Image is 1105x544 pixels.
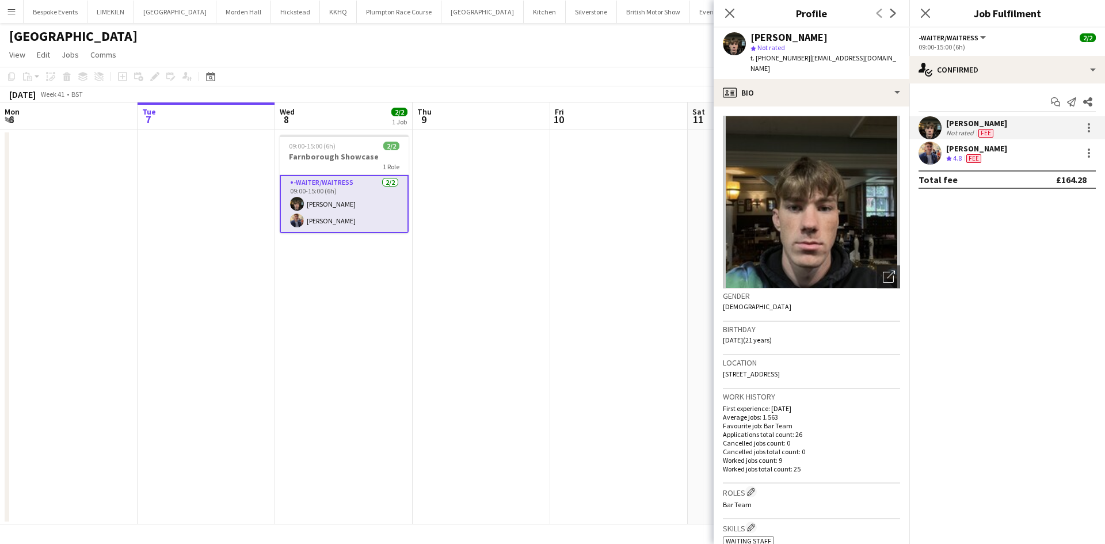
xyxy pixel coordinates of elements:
div: Total fee [919,174,958,185]
div: £164.28 [1056,174,1087,185]
h3: Work history [723,391,900,402]
button: Events [690,1,729,23]
p: Average jobs: 1.563 [723,413,900,421]
button: Plumpton Race Course [357,1,441,23]
app-card-role: -Waiter/Waitress2/209:00-15:00 (6h)[PERSON_NAME][PERSON_NAME] [280,175,409,233]
img: Crew avatar or photo [723,116,900,288]
button: KKHQ [320,1,357,23]
div: Bio [714,79,909,106]
button: British Motor Show [617,1,690,23]
button: [GEOGRAPHIC_DATA] [441,1,524,23]
div: [PERSON_NAME] [750,32,828,43]
div: Not rated [946,128,976,138]
span: [DATE] (21 years) [723,336,772,344]
span: 11 [691,113,705,126]
a: Jobs [57,47,83,62]
span: 09:00-15:00 (6h) [289,142,336,150]
span: Mon [5,106,20,117]
span: 2/2 [1080,33,1096,42]
span: Fee [978,129,993,138]
span: Wed [280,106,295,117]
p: Applications total count: 26 [723,430,900,439]
span: Week 41 [38,90,67,98]
div: [PERSON_NAME] [946,143,1007,154]
p: Cancelled jobs count: 0 [723,439,900,447]
h1: [GEOGRAPHIC_DATA] [9,28,138,45]
button: Bespoke Events [24,1,87,23]
p: Worked jobs count: 9 [723,456,900,465]
button: [GEOGRAPHIC_DATA] [134,1,216,23]
span: Jobs [62,50,79,60]
span: Comms [90,50,116,60]
h3: Skills [723,522,900,534]
span: Tue [142,106,156,117]
div: BST [71,90,83,98]
span: Edit [37,50,50,60]
div: Crew has different fees then in role [976,128,996,138]
button: LIMEKILN [87,1,134,23]
app-job-card: 09:00-15:00 (6h)2/2Farnborough Showcase1 Role-Waiter/Waitress2/209:00-15:00 (6h)[PERSON_NAME][PER... [280,135,409,233]
h3: Birthday [723,324,900,334]
span: Bar Team [723,500,752,509]
button: -Waiter/Waitress [919,33,988,42]
a: Edit [32,47,55,62]
button: Hickstead [271,1,320,23]
div: Open photos pop-in [877,265,900,288]
div: 09:00-15:00 (6h) [919,43,1096,51]
span: 8 [278,113,295,126]
span: View [9,50,25,60]
span: 9 [416,113,432,126]
a: View [5,47,30,62]
div: [PERSON_NAME] [946,118,1007,128]
a: Comms [86,47,121,62]
span: 1 Role [383,162,399,171]
p: First experience: [DATE] [723,404,900,413]
span: [STREET_ADDRESS] [723,370,780,378]
p: Cancelled jobs total count: 0 [723,447,900,456]
span: Fri [555,106,564,117]
span: 6 [3,113,20,126]
h3: Location [723,357,900,368]
button: Kitchen [524,1,566,23]
h3: Gender [723,291,900,301]
h3: Profile [714,6,909,21]
div: [DATE] [9,89,36,100]
span: -Waiter/Waitress [919,33,978,42]
span: Fee [966,154,981,163]
span: Not rated [757,43,785,52]
span: t. [PHONE_NUMBER] [750,54,810,62]
h3: Farnborough Showcase [280,151,409,162]
h3: Job Fulfilment [909,6,1105,21]
div: Crew has different fees then in role [964,154,984,163]
span: 4.8 [953,154,962,162]
button: Silverstone [566,1,617,23]
div: 1 Job [392,117,407,126]
button: Morden Hall [216,1,271,23]
h3: Roles [723,486,900,498]
span: | [EMAIL_ADDRESS][DOMAIN_NAME] [750,54,896,73]
span: 2/2 [383,142,399,150]
span: 7 [140,113,156,126]
span: [DEMOGRAPHIC_DATA] [723,302,791,311]
p: Worked jobs total count: 25 [723,465,900,473]
div: Confirmed [909,56,1105,83]
span: 10 [553,113,564,126]
span: 2/2 [391,108,407,116]
span: Thu [417,106,432,117]
span: Sat [692,106,705,117]
p: Favourite job: Bar Team [723,421,900,430]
